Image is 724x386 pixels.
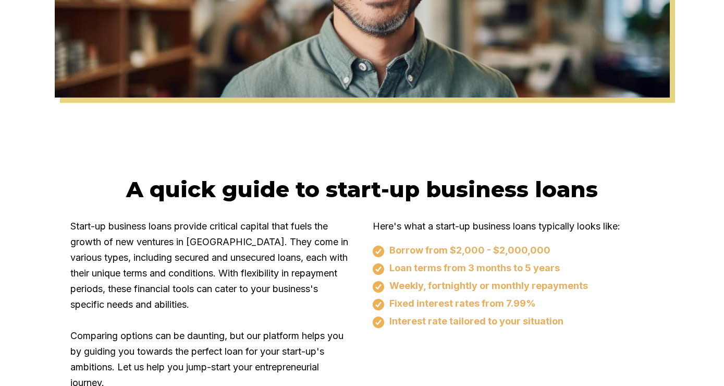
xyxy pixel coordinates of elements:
[373,262,654,275] div: Loan terms from 3 months to 5 years
[373,316,654,328] div: Interest rate tailored to your situation
[373,263,384,275] img: eligibility orange tick
[373,298,654,310] div: Fixed interest rates from 7.99%
[373,280,654,293] div: Weekly, fortnightly or monthly repayments
[373,317,384,328] img: eligibility orange tick
[373,281,384,293] img: eligibility orange tick
[373,246,384,257] img: eligibility orange tick
[70,176,654,203] h2: A quick guide to start-up business loans
[373,245,654,257] div: Borrow from $2,000 - $2,000,000
[373,219,654,234] p: Here's what a start-up business loans typically looks like:
[373,299,384,310] img: eligibility orange tick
